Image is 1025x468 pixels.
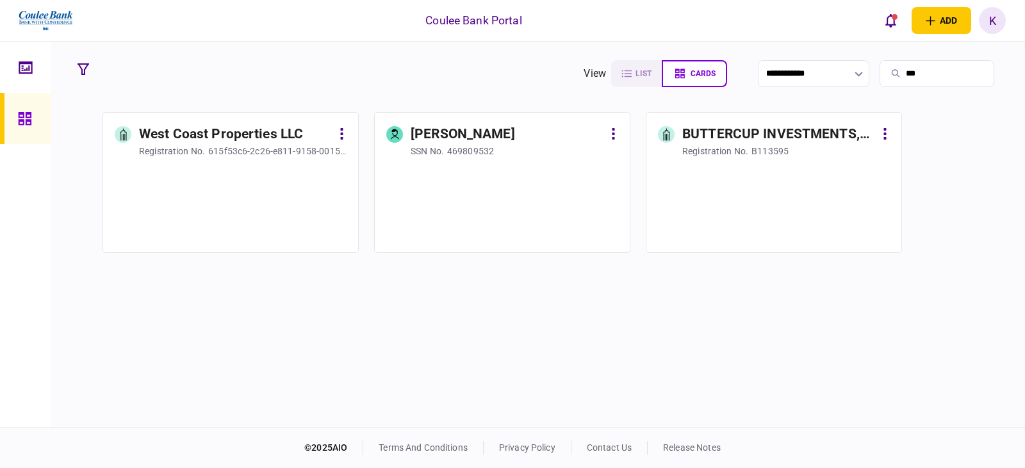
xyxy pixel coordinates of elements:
img: client company logo [17,4,74,36]
a: terms and conditions [379,442,468,453]
div: B113595 [751,145,789,157]
div: SSN no. [411,145,444,157]
div: view [584,66,606,81]
button: cards [662,60,727,87]
a: BUTTERCUP INVESTMENTS, LLCregistration no.B113595 [646,112,902,253]
a: contact us [587,442,632,453]
div: 469809532 [447,145,494,157]
div: BUTTERCUP INVESTMENTS, LLC [682,124,875,145]
div: registration no. [682,145,748,157]
div: registration no. [139,145,205,157]
button: open adding identity options [912,7,971,34]
a: West Coast Properties LLCregistration no.615f53c6-2c26-e811-9158-00155d0d6f70 [102,112,359,253]
div: [PERSON_NAME] [411,124,515,145]
div: © 2025 AIO [304,441,363,455]
a: privacy policy [499,442,555,453]
a: release notes [663,442,721,453]
button: list [611,60,662,87]
a: [PERSON_NAME]SSN no.469809532 [374,112,630,253]
div: 615f53c6-2c26-e811-9158-00155d0d6f70 [208,145,347,157]
span: cards [691,69,716,78]
button: open notifications list [877,7,904,34]
div: Coulee Bank Portal [425,12,521,29]
button: K [979,7,1006,34]
div: West Coast Properties LLC [139,124,303,145]
span: list [635,69,652,78]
